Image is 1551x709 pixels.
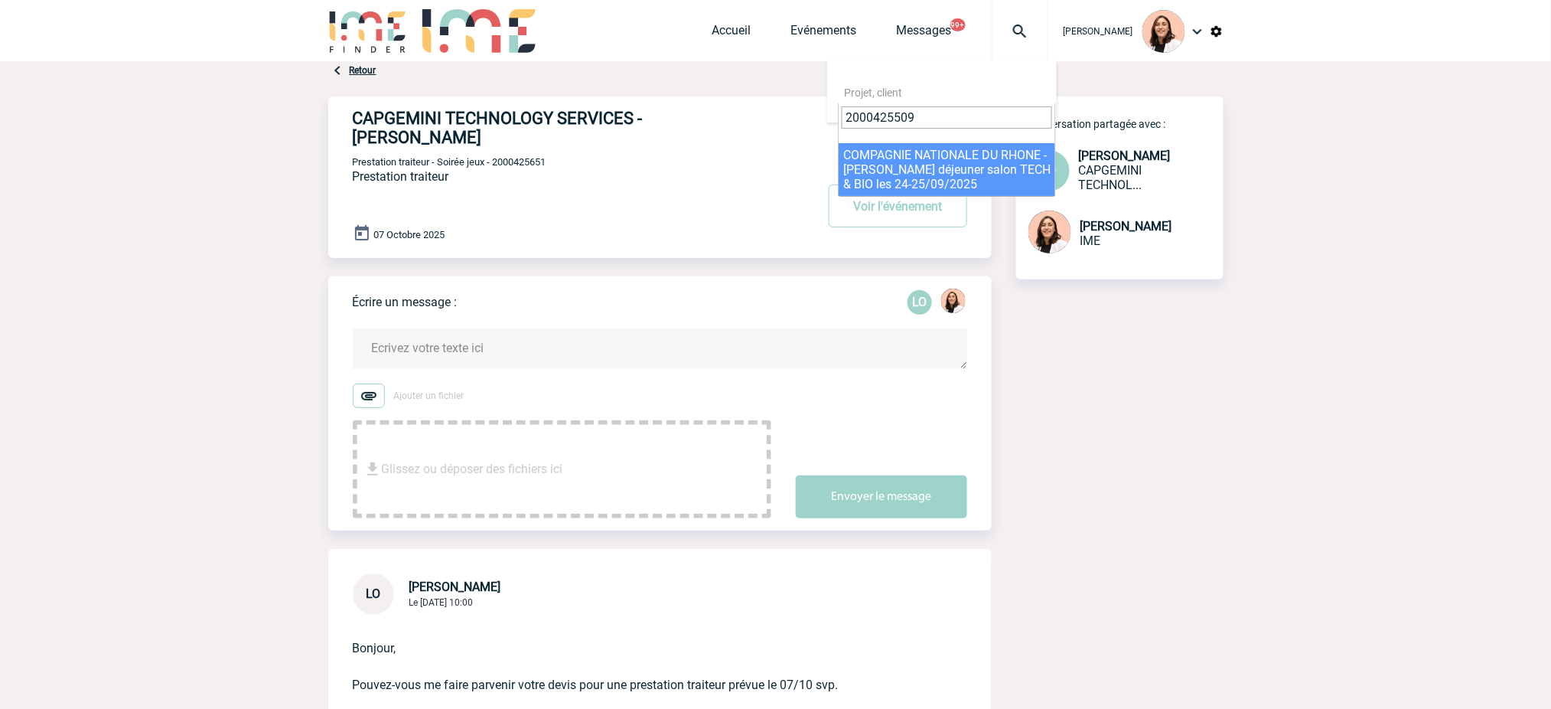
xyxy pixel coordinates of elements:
div: Melissa NOBLET [941,289,966,316]
span: CAPGEMINI TECHNOLOGY SERVICES [1079,163,1142,192]
span: Glissez ou déposer des fichiers ici [382,431,563,508]
p: Conversation partagée avec : [1028,118,1224,130]
span: Le [DATE] 10:00 [409,597,474,608]
h4: CAPGEMINI TECHNOLOGY SERVICES - [PERSON_NAME] [353,109,770,147]
span: [PERSON_NAME] [1064,26,1133,37]
img: IME-Finder [328,9,408,53]
span: Prestation traiteur [353,169,449,184]
p: Écrire un message : [353,295,458,309]
img: 129834-0.png [941,289,966,313]
a: Messages [897,23,952,44]
p: LO [907,290,932,315]
a: Retour [350,65,376,76]
span: 07 Octobre 2025 [374,229,445,240]
div: Leila OBREMSKI [907,290,932,315]
button: Voir l'événement [829,185,967,227]
span: [PERSON_NAME] [409,580,501,594]
li: COMPAGNIE NATIONALE DU RHONE - [PERSON_NAME] déjeuner salon TECH & BIO les 24-25/09/2025 [839,143,1055,196]
span: Ajouter un fichier [394,390,464,401]
span: [PERSON_NAME] [1079,149,1171,163]
img: 129834-0.png [1028,211,1071,253]
span: [PERSON_NAME] [1080,219,1172,234]
span: Projet, client [845,87,903,99]
span: IME [1080,234,1101,248]
a: Accueil [712,23,751,44]
button: Envoyer le message [796,475,967,518]
span: Prestation traiteur - Soirée jeux - 2000425651 [353,156,546,168]
img: file_download.svg [363,460,382,479]
button: 99+ [950,18,966,31]
a: Evénements [791,23,857,44]
img: 129834-0.png [1142,10,1185,53]
span: LO [366,586,380,601]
